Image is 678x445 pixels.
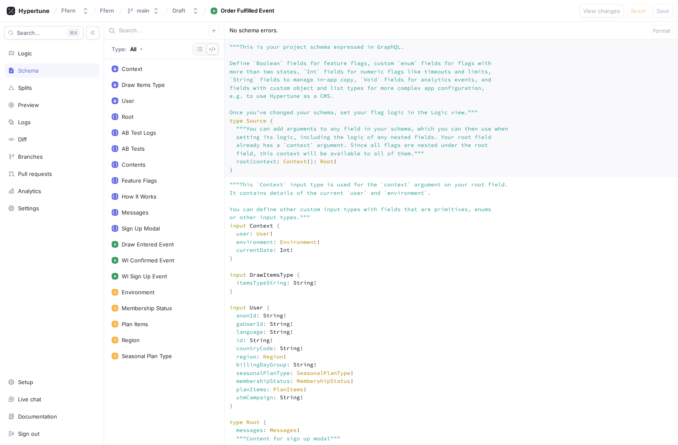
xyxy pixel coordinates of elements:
[123,4,163,18] button: main
[122,257,174,264] div: Wl Confirmed Event
[18,430,39,437] div: Sign out
[100,8,114,13] span: Ffern
[653,4,673,18] button: Save
[229,26,278,35] div: No schema errors.
[18,50,32,57] div: Logic
[657,8,669,13] span: Save
[122,321,148,327] div: Plan Items
[122,289,154,296] div: Environment
[224,39,678,177] textarea: """ This is your project schema expressed in GraphQL. Define `Boolean` fields for feature flags, ...
[650,25,673,36] button: Format
[119,26,209,35] input: Search...
[653,28,670,33] span: Format
[122,353,172,359] div: Seasonal Plan Type
[122,241,174,248] div: Draw Entered Event
[18,136,27,143] div: Diff
[58,4,92,18] button: Ffern
[627,4,649,18] button: Reset
[122,81,165,88] div: Draw Items Type
[18,205,39,212] div: Settings
[631,8,646,13] span: Reset
[18,84,32,91] div: Splits
[122,129,156,136] div: AB Test Logs
[122,161,146,168] div: Contents
[122,113,133,120] div: Root
[122,145,145,152] div: AB Tests
[109,42,146,56] button: Type: All
[122,337,140,343] div: Region
[67,29,80,37] div: K
[18,119,31,126] div: Logs
[122,193,156,200] div: How It Works
[18,170,52,177] div: Pull requests
[18,67,39,74] div: Schema
[583,8,620,13] span: View changes
[122,177,157,184] div: Feature Flags
[172,7,185,14] div: Draft
[17,30,40,35] span: Search...
[4,26,83,39] button: Search...K
[122,97,134,104] div: User
[112,47,127,52] p: Type:
[221,7,274,15] div: Order Fulfilled Event
[18,413,57,420] div: Documentation
[169,4,202,18] button: Draft
[18,188,41,194] div: Analytics
[122,273,167,280] div: Wl Sign Up Event
[18,153,43,160] div: Branches
[137,7,149,14] div: main
[4,409,99,424] a: Documentation
[18,102,39,108] div: Preview
[18,396,41,403] div: Live chat
[122,65,142,72] div: Context
[61,7,76,14] div: Ffern
[130,47,136,52] div: All
[122,209,149,216] div: Messages
[122,225,160,232] div: Sign Up Modal
[579,4,624,18] button: View changes
[122,305,172,311] div: Membership Status
[18,379,33,385] div: Setup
